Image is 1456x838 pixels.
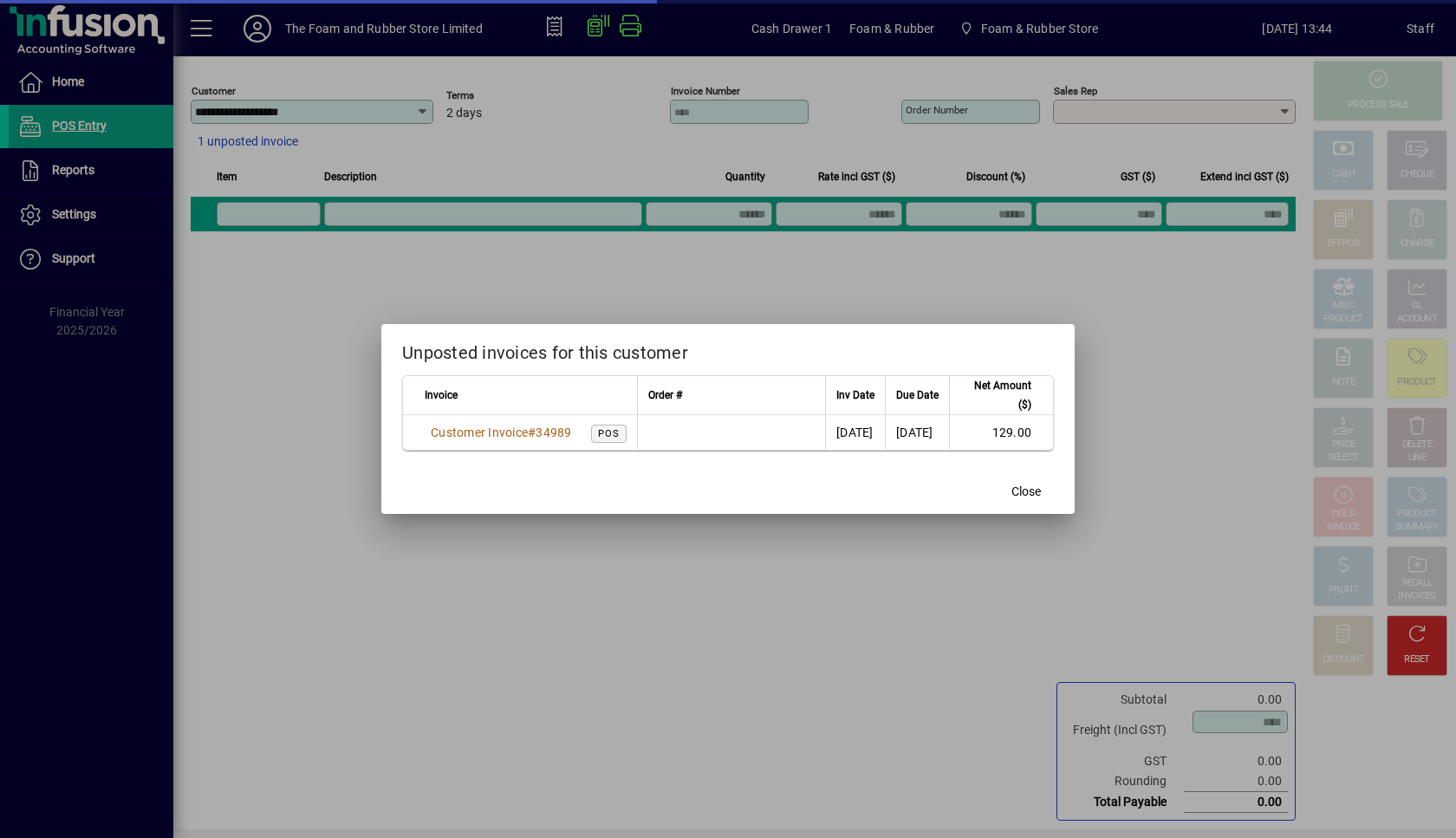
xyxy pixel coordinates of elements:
span: Invoice [425,386,458,405]
span: Net Amount ($) [960,376,1031,414]
button: Close [998,476,1054,507]
a: Customer Invoice#34989 [425,423,578,442]
span: Inv Date [836,386,874,405]
td: [DATE] [885,415,949,450]
span: Customer Invoice [431,425,528,439]
span: Order # [648,386,682,405]
span: # [528,425,536,439]
span: Close [1011,483,1041,501]
h2: Unposted invoices for this customer [381,324,1075,374]
td: [DATE] [825,415,885,450]
span: Due Date [896,386,939,405]
span: POS [598,428,620,439]
span: 34989 [536,425,571,439]
td: 129.00 [949,415,1053,450]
